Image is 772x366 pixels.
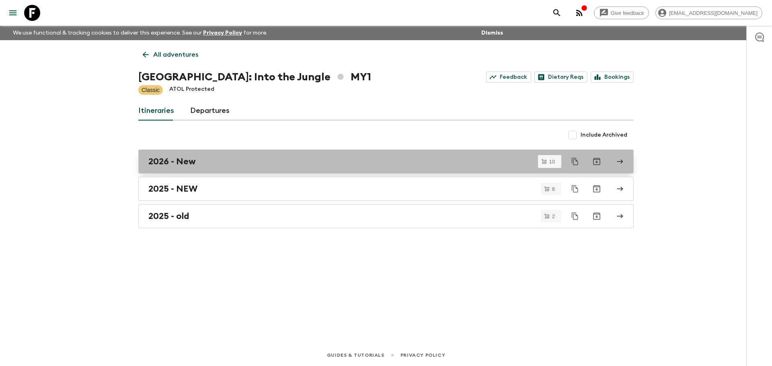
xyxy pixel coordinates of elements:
[400,351,445,360] a: Privacy Policy
[169,85,214,95] p: ATOL Protected
[589,181,605,197] button: Archive
[138,47,203,63] a: All adventures
[534,72,587,83] a: Dietary Reqs
[479,27,505,39] button: Dismiss
[568,182,582,196] button: Duplicate
[591,72,634,83] a: Bookings
[190,101,230,121] a: Departures
[148,184,197,194] h2: 2025 - NEW
[594,6,649,19] a: Give feedback
[138,177,634,201] a: 2025 - NEW
[606,10,649,16] span: Give feedback
[153,50,198,59] p: All adventures
[655,6,762,19] div: [EMAIL_ADDRESS][DOMAIN_NAME]
[549,5,565,21] button: search adventures
[547,186,560,192] span: 8
[581,131,627,139] span: Include Archived
[327,351,384,360] a: Guides & Tutorials
[589,153,605,170] button: Archive
[10,26,271,40] p: We use functional & tracking cookies to deliver this experience. See our for more.
[486,72,531,83] a: Feedback
[138,149,634,174] a: 2026 - New
[5,5,21,21] button: menu
[568,209,582,223] button: Duplicate
[665,10,762,16] span: [EMAIL_ADDRESS][DOMAIN_NAME]
[138,204,634,228] a: 2025 - old
[138,101,174,121] a: Itineraries
[203,30,242,36] a: Privacy Policy
[547,214,560,219] span: 2
[568,154,582,169] button: Duplicate
[589,208,605,224] button: Archive
[142,86,160,94] p: Classic
[148,156,196,167] h2: 2026 - New
[148,211,189,221] h2: 2025 - old
[544,159,560,164] span: 10
[138,69,371,85] h1: [GEOGRAPHIC_DATA]: Into the Jungle MY1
